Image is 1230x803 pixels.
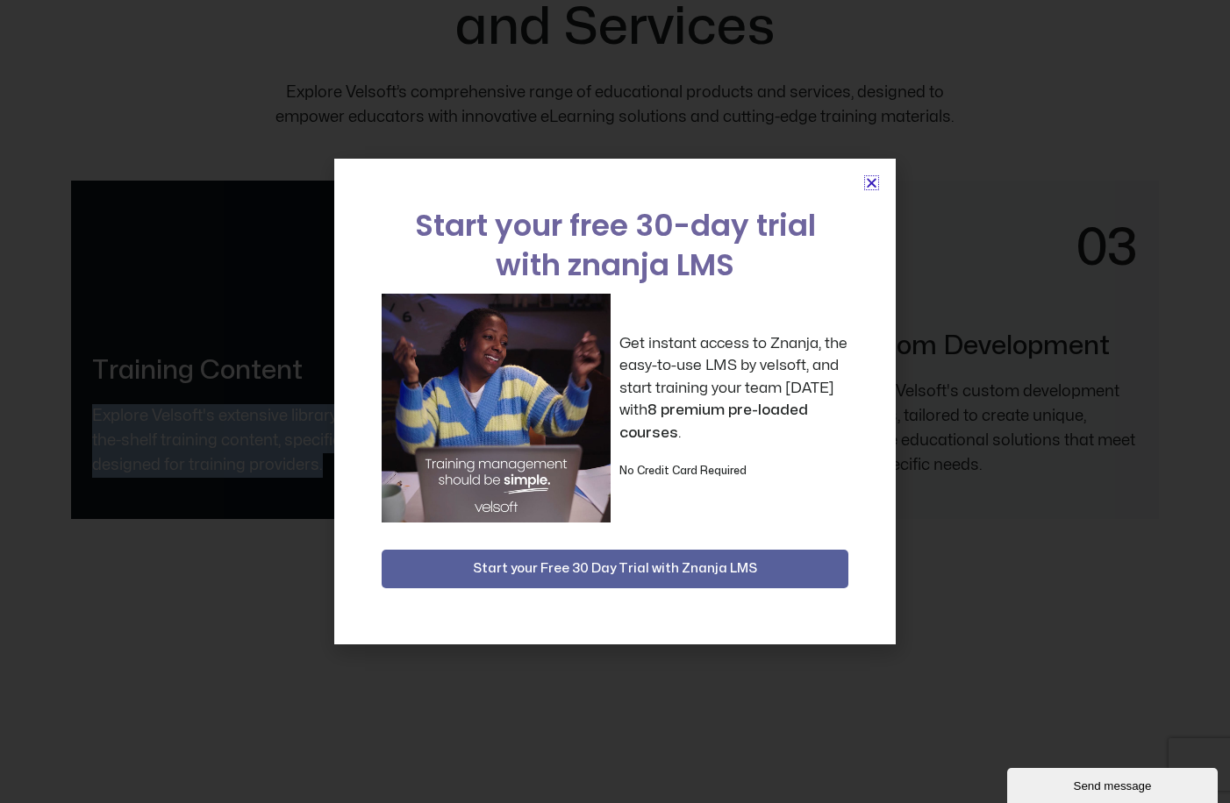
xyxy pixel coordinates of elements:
[865,176,878,189] a: Close
[473,558,757,579] span: Start your Free 30 Day Trial with Znanja LMS
[619,402,808,440] strong: 8 premium pre-loaded courses
[382,206,848,285] h2: Start your free 30-day trial with znanja LMS
[382,294,611,522] img: a woman sitting at her laptop dancing
[382,550,848,588] button: Start your Free 30 Day Trial with Znanja LMS
[1007,764,1221,803] iframe: chat widget
[619,465,747,476] strong: No Credit Card Required
[619,332,848,444] p: Get instant access to Znanja, the easy-to-use LMS by velsoft, and start training your team [DATE]...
